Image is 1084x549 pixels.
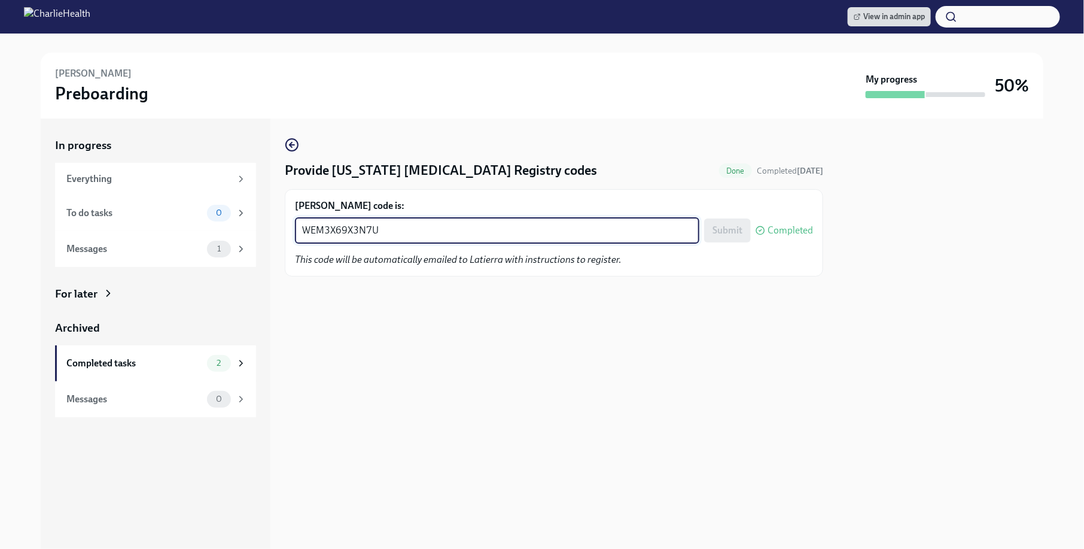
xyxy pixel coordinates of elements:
[55,231,256,267] a: Messages1
[55,345,256,381] a: Completed tasks2
[768,226,813,235] span: Completed
[66,393,202,406] div: Messages
[295,254,622,265] em: This code will be automatically emailed to Latierra with instructions to register.
[757,165,823,177] span: September 25th, 2025 15:29
[848,7,931,26] a: View in admin app
[757,166,823,176] span: Completed
[209,208,229,217] span: 0
[55,163,256,195] a: Everything
[719,166,752,175] span: Done
[797,166,823,176] strong: [DATE]
[210,244,228,253] span: 1
[55,381,256,417] a: Messages0
[55,138,256,153] a: In progress
[55,320,256,336] a: Archived
[55,195,256,231] a: To do tasks0
[55,83,148,104] h3: Preboarding
[55,286,98,302] div: For later
[302,223,692,238] textarea: WEM3X69X3N7U
[209,395,229,404] span: 0
[285,162,597,180] h4: Provide [US_STATE] [MEDICAL_DATA] Registry codes
[66,207,202,220] div: To do tasks
[66,172,231,186] div: Everything
[209,359,228,368] span: 2
[24,7,90,26] img: CharlieHealth
[66,357,202,370] div: Completed tasks
[854,11,925,23] span: View in admin app
[66,242,202,256] div: Messages
[295,199,813,213] label: [PERSON_NAME] code is:
[995,75,1029,96] h3: 50%
[866,73,917,86] strong: My progress
[55,286,256,302] a: For later
[55,67,132,80] h6: [PERSON_NAME]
